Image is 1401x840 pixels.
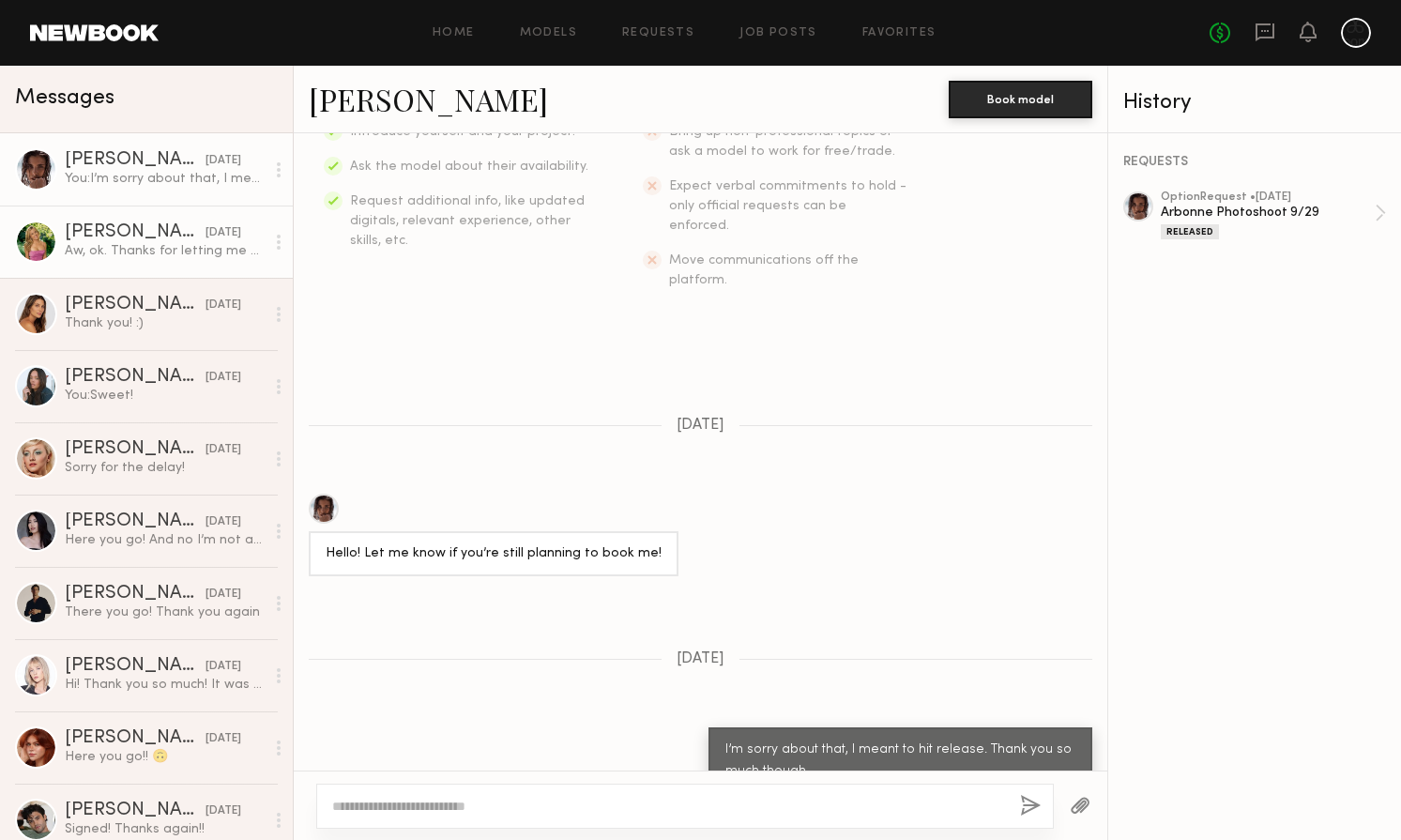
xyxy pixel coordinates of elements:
div: option Request • [DATE] [1161,191,1375,204]
a: Home [433,27,475,39]
div: [PERSON_NAME] [65,368,206,387]
div: [PERSON_NAME] [65,296,206,314]
div: [PERSON_NAME] [65,440,206,459]
div: [PERSON_NAME] [65,512,206,531]
span: Expect verbal commitments to hold - only official requests can be enforced. [669,180,906,232]
div: [PERSON_NAME] [65,585,206,603]
a: [PERSON_NAME] [309,79,548,119]
div: [DATE] [206,586,241,603]
div: Released [1161,224,1219,239]
div: [DATE] [206,297,241,314]
a: Requests [622,27,694,39]
div: You: Sweet! [65,387,265,405]
span: Ask the model about their availability. [350,160,588,173]
a: Job Posts [739,27,817,39]
div: Hello! Let me know if you’re still planning to book me! [326,543,662,565]
div: Hi! Thank you so much! It was great working with you guys as well. [65,676,265,694]
div: Here you go! And no I’m not able to adjust on my end [65,531,265,549]
a: Favorites [862,27,937,39]
span: [DATE] [677,651,724,667]
div: I’m sorry about that, I meant to hit release. Thank you so much though. [725,740,1075,783]
div: REQUESTS [1123,156,1386,169]
a: Book model [949,90,1092,106]
div: Thank you! :) [65,314,265,332]
div: [PERSON_NAME] [65,151,206,170]
div: [PERSON_NAME] [65,729,206,748]
div: [DATE] [206,152,241,170]
div: [PERSON_NAME] [65,223,206,242]
a: Models [520,27,577,39]
span: Messages [15,87,114,109]
div: Aw, ok. Thanks for letting me know [65,242,265,260]
div: [DATE] [206,513,241,531]
div: [PERSON_NAME] [65,657,206,676]
span: Request additional info, like updated digitals, relevant experience, other skills, etc. [350,195,585,247]
div: [DATE] [206,730,241,748]
div: [PERSON_NAME] [65,802,206,820]
div: There you go! Thank you again [65,603,265,621]
div: Signed! Thanks again!! [65,820,265,838]
div: [DATE] [206,802,241,820]
div: [DATE] [206,441,241,459]
span: Move communications off the platform. [669,254,859,286]
div: [DATE] [206,369,241,387]
div: Arbonne Photoshoot 9/29 [1161,204,1375,221]
div: Sorry for the delay! [65,459,265,477]
div: [DATE] [206,658,241,676]
div: [DATE] [206,224,241,242]
button: Book model [949,81,1092,118]
div: History [1123,92,1386,114]
div: You: I’m sorry about that, I meant to hit release. Thank you so much though. [65,170,265,188]
div: Here you go!! 🙃 [65,748,265,766]
a: optionRequest •[DATE]Arbonne Photoshoot 9/29Released [1161,191,1386,239]
span: [DATE] [677,418,724,434]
